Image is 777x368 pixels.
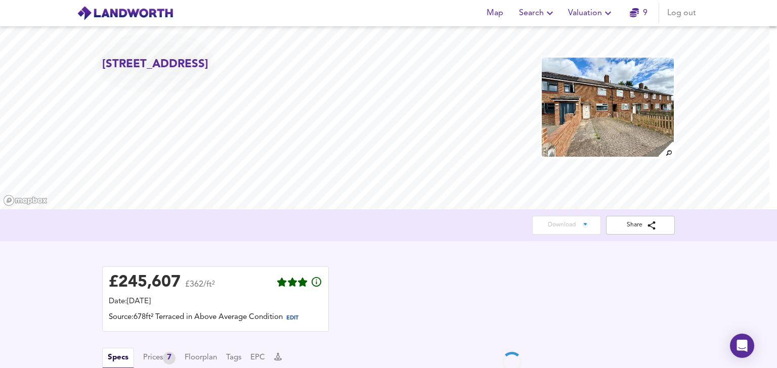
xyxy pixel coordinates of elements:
[250,352,265,363] button: EPC
[614,220,667,231] span: Share
[3,195,48,206] a: Mapbox homepage
[479,3,511,23] button: Map
[541,57,675,158] img: property
[515,3,560,23] button: Search
[226,352,241,363] button: Tags
[109,312,322,325] div: Source: 678ft² Terraced in Above Average Condition
[630,6,647,20] a: 9
[622,3,655,23] button: 9
[143,352,176,364] div: Prices
[568,6,614,20] span: Valuation
[109,275,181,290] div: £ 245,607
[663,3,700,23] button: Log out
[606,216,675,235] button: Share
[109,296,322,307] div: Date: [DATE]
[564,3,618,23] button: Valuation
[163,352,176,364] div: 7
[657,141,675,158] img: search
[185,281,215,295] span: £362/ft²
[102,57,208,72] h2: [STREET_ADDRESS]
[483,6,507,20] span: Map
[730,334,754,358] div: Open Intercom Messenger
[667,6,696,20] span: Log out
[519,6,556,20] span: Search
[286,315,298,321] span: EDIT
[77,6,174,21] img: logo
[143,352,176,364] button: Prices7
[185,352,217,363] button: Floorplan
